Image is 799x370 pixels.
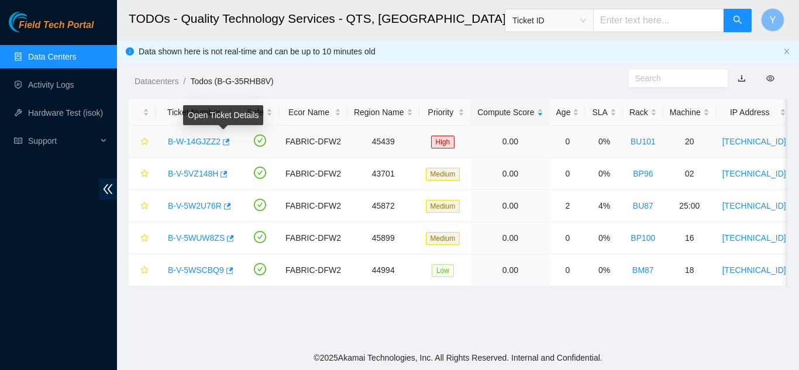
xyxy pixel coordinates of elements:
[347,222,419,254] td: 45899
[471,158,549,190] td: 0.00
[550,126,586,158] td: 0
[631,137,656,146] a: BU101
[135,196,149,215] button: star
[426,232,460,245] span: Medium
[140,170,149,179] span: star
[431,136,455,148] span: High
[471,254,549,286] td: 0.00
[426,168,460,181] span: Medium
[722,201,786,210] a: [TECHNICAL_ID]
[586,126,622,158] td: 0%
[9,12,59,32] img: Akamai Technologies
[770,13,776,27] span: Y
[432,264,454,277] span: Low
[783,48,790,55] span: close
[512,12,586,29] span: Ticket ID
[168,265,224,275] a: B-V-5WSCBQ9
[168,201,222,210] a: B-V-5W2U76R
[761,8,784,32] button: Y
[135,132,149,151] button: star
[426,200,460,213] span: Medium
[168,233,225,243] a: B-V-5WUW8ZS
[347,158,419,190] td: 43701
[766,74,774,82] span: eye
[722,169,786,178] a: [TECHNICAL_ID]
[279,190,347,222] td: FABRIC-DFW2
[586,254,622,286] td: 0%
[733,15,742,26] span: search
[347,126,419,158] td: 45439
[28,108,103,117] a: Hardware Test (isok)
[631,233,655,243] a: BP100
[279,158,347,190] td: FABRIC-DFW2
[722,137,786,146] a: [TECHNICAL_ID]
[663,158,716,190] td: 02
[183,105,263,125] div: Open Ticket Details
[550,190,586,222] td: 2
[117,345,799,370] footer: © 2025 Akamai Technologies, Inc. All Rights Reserved. Internal and Confidential.
[135,261,149,279] button: star
[550,158,586,190] td: 0
[635,72,712,85] input: Search
[633,201,653,210] a: BU87
[347,254,419,286] td: 44994
[183,77,185,86] span: /
[135,77,178,86] a: Datacenters
[14,137,22,145] span: read
[550,222,586,254] td: 0
[19,20,94,31] span: Field Tech Portal
[140,202,149,211] span: star
[722,233,786,243] a: [TECHNICAL_ID]
[663,190,716,222] td: 25:00
[254,231,266,243] span: check-circle
[586,158,622,190] td: 0%
[783,48,790,56] button: close
[471,222,549,254] td: 0.00
[279,222,347,254] td: FABRIC-DFW2
[168,137,221,146] a: B-W-14GJZZ2
[586,190,622,222] td: 4%
[347,190,419,222] td: 45872
[729,69,755,88] button: download
[135,229,149,247] button: star
[254,134,266,147] span: check-circle
[279,254,347,286] td: FABRIC-DFW2
[254,263,266,275] span: check-circle
[550,254,586,286] td: 0
[663,254,716,286] td: 18
[99,178,117,200] span: double-left
[28,52,76,61] a: Data Centers
[135,164,149,183] button: star
[471,126,549,158] td: 0.00
[9,21,94,36] a: Akamai TechnologiesField Tech Portal
[586,222,622,254] td: 0%
[663,126,716,158] td: 20
[724,9,752,32] button: search
[471,190,549,222] td: 0.00
[722,265,786,275] a: [TECHNICAL_ID]
[738,74,746,83] a: download
[140,234,149,243] span: star
[254,199,266,211] span: check-circle
[279,126,347,158] td: FABRIC-DFW2
[140,137,149,147] span: star
[632,265,654,275] a: BM87
[140,266,149,275] span: star
[663,222,716,254] td: 16
[593,9,724,32] input: Enter text here...
[168,169,218,178] a: B-V-5VZ148H
[190,77,273,86] a: Todos (B-G-35RHB8V)
[28,80,74,89] a: Activity Logs
[28,129,97,153] span: Support
[254,167,266,179] span: check-circle
[633,169,653,178] a: BP96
